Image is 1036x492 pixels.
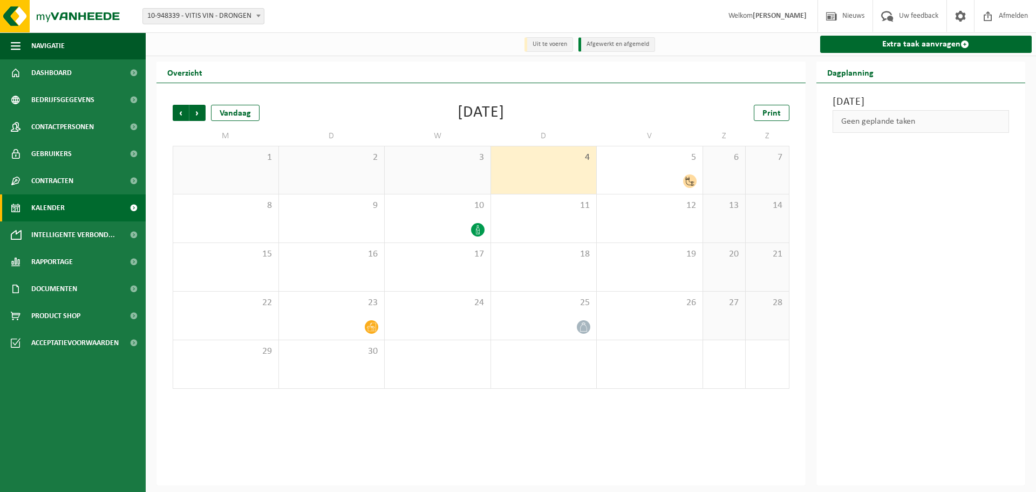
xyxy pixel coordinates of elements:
[31,59,72,86] span: Dashboard
[496,248,591,260] span: 18
[31,140,72,167] span: Gebruikers
[820,36,1032,53] a: Extra taak aanvragen
[31,86,94,113] span: Bedrijfsgegevens
[833,110,1010,133] div: Geen geplande taken
[31,194,65,221] span: Kalender
[703,126,746,146] td: Z
[173,105,189,121] span: Vorige
[602,248,697,260] span: 19
[496,152,591,164] span: 4
[31,302,80,329] span: Product Shop
[189,105,206,121] span: Volgende
[31,113,94,140] span: Contactpersonen
[602,200,697,212] span: 12
[496,297,591,309] span: 25
[816,62,884,83] h2: Dagplanning
[496,200,591,212] span: 11
[211,105,260,121] div: Vandaag
[173,126,279,146] td: M
[753,12,807,20] strong: [PERSON_NAME]
[284,297,379,309] span: 23
[708,297,740,309] span: 27
[179,200,273,212] span: 8
[751,297,783,309] span: 28
[284,200,379,212] span: 9
[279,126,385,146] td: D
[602,297,697,309] span: 26
[179,152,273,164] span: 1
[708,248,740,260] span: 20
[708,200,740,212] span: 13
[31,221,115,248] span: Intelligente verbond...
[31,275,77,302] span: Documenten
[833,94,1010,110] h3: [DATE]
[156,62,213,83] h2: Overzicht
[390,248,485,260] span: 17
[284,346,379,358] span: 30
[179,346,273,358] span: 29
[390,200,485,212] span: 10
[762,109,781,118] span: Print
[179,248,273,260] span: 15
[284,152,379,164] span: 2
[390,297,485,309] span: 24
[746,126,789,146] td: Z
[751,152,783,164] span: 7
[390,152,485,164] span: 3
[602,152,697,164] span: 5
[179,297,273,309] span: 22
[31,329,119,356] span: Acceptatievoorwaarden
[708,152,740,164] span: 6
[142,8,264,24] span: 10-948339 - VITIS VIN - DRONGEN
[31,32,65,59] span: Navigatie
[31,167,73,194] span: Contracten
[143,9,264,24] span: 10-948339 - VITIS VIN - DRONGEN
[284,248,379,260] span: 16
[578,37,655,52] li: Afgewerkt en afgemeld
[491,126,597,146] td: D
[458,105,505,121] div: [DATE]
[597,126,703,146] td: V
[751,248,783,260] span: 21
[385,126,491,146] td: W
[751,200,783,212] span: 14
[754,105,789,121] a: Print
[31,248,73,275] span: Rapportage
[524,37,573,52] li: Uit te voeren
